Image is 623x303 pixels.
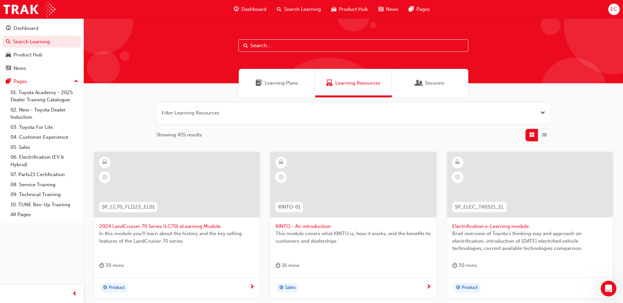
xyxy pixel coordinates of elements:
span: Sales [285,284,296,292]
span: 2024 LandCruiser 70 Series (LC70) eLearning Module [99,223,255,230]
div: Product Hub [13,51,42,59]
a: KINTO-01KINTO - An introductionThis module covers what KINTO is, how it works, and the benefits t... [270,152,436,298]
a: 08. Service Training [8,180,81,190]
span: learningRecordVerb_NONE-icon [278,174,284,180]
a: 05. Sales [8,142,81,152]
a: SessionsSessions [392,69,468,97]
a: 06. Electrification (EV & Hybrid) [8,152,81,170]
a: Search Learning [3,36,81,48]
span: target-icon [279,284,284,292]
a: news-iconNews [373,3,404,16]
span: target-icon [103,284,107,292]
span: target-icon [456,284,460,292]
span: duration-icon [452,261,457,270]
span: learningResourceType_ELEARNING-icon [455,158,460,167]
a: pages-iconPages [404,3,435,16]
a: Learning ResourcesLearning Resources [315,69,392,97]
a: Dashboard [3,22,81,34]
span: SP_ELEC_TK0321_EL [455,203,504,211]
span: Grid [529,131,534,139]
span: guage-icon [234,5,239,13]
span: List [542,131,547,139]
div: 30 mins [99,261,124,270]
button: Pages [3,75,81,88]
span: learningRecordVerb_NONE-icon [102,174,108,180]
a: 04. Customer Experience [8,132,81,142]
span: guage-icon [6,26,11,31]
span: Pages [416,6,430,13]
span: duration-icon [276,261,280,270]
a: 03. Toyota For Life [8,122,81,132]
span: Learning Resources [335,79,380,87]
div: Pages [13,78,27,85]
a: SP_LC70_FL1123_EL012024 LandCruiser 70 Series (LC70) eLearning ModuleIn this module you'll learn ... [94,152,260,298]
a: 09. Technical Training [8,190,81,200]
span: prev-icon [72,290,77,298]
div: 30 mins [452,261,477,270]
span: In this module you'll learn about the history and the key selling features of the LandCruiser 70 ... [99,230,255,245]
a: 07. Parts21 Certification [8,170,81,180]
span: Search Learning [284,6,321,13]
div: 16 mins [276,261,300,270]
iframe: Intercom live chat [601,281,616,296]
span: next-icon [426,284,431,290]
span: KINTO-01 [278,203,300,211]
span: search-icon [6,39,11,45]
div: Dashboard [13,25,38,32]
div: News [13,65,26,72]
span: search-icon [277,5,281,13]
span: learningResourceType_ELEARNING-icon [279,158,283,167]
span: Learning Resources [326,79,333,87]
span: up-icon [74,77,78,86]
a: Learning PlansLearning Plans [239,69,315,97]
img: Trak [3,2,56,17]
span: Dashboard [241,6,266,13]
a: guage-iconDashboard [229,3,272,16]
span: learningRecordVerb_NONE-icon [455,174,460,180]
a: 10. TUNE Rev-Up Training [8,200,81,210]
a: 01. Toyota Academy - 2025 Dealer Training Catalogue [8,88,81,105]
span: EC [611,6,617,13]
a: search-iconSearch Learning [272,3,326,16]
a: Product Hub [3,49,81,61]
span: Product [462,284,478,292]
span: SP_LC70_FL1123_EL01 [102,203,155,211]
span: Sessions [416,79,422,87]
a: car-iconProduct Hub [326,3,373,16]
a: 02. New - Toyota Dealer Induction [8,105,81,122]
span: Sessions [425,79,444,87]
span: Brief overview of Toyota’s thinking way and approach on electrification, introduction of [DATE] e... [452,230,608,252]
span: This module covers what KINTO is, how it works, and the benefits to customers and dealerships. [276,230,431,245]
span: pages-icon [6,79,11,85]
span: Learning Plans [265,79,298,87]
span: Learning Plans [256,79,262,87]
span: Search [243,42,248,50]
button: Open the filter [540,109,545,117]
span: learningResourceType_ELEARNING-icon [102,158,107,167]
span: duration-icon [99,261,104,270]
span: pages-icon [409,5,414,13]
button: EC [608,4,620,15]
span: Electrification e-Learning module [452,223,608,230]
span: car-icon [6,52,11,58]
span: news-icon [6,66,11,71]
a: News [3,62,81,74]
span: KINTO - An introduction [276,223,431,230]
input: Search... [238,39,468,52]
span: Product Hub [339,6,368,13]
span: next-icon [250,284,255,290]
span: car-icon [331,5,336,13]
a: SP_ELEC_TK0321_ELElectrification e-Learning moduleBrief overview of Toyota’s thinking way and app... [447,152,613,298]
span: News [386,6,398,13]
button: DashboardSearch LearningProduct HubNews [3,21,81,75]
span: Product [109,284,125,292]
span: news-icon [378,5,383,13]
span: Showing 455 results [156,131,202,139]
a: All Pages [8,210,81,220]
